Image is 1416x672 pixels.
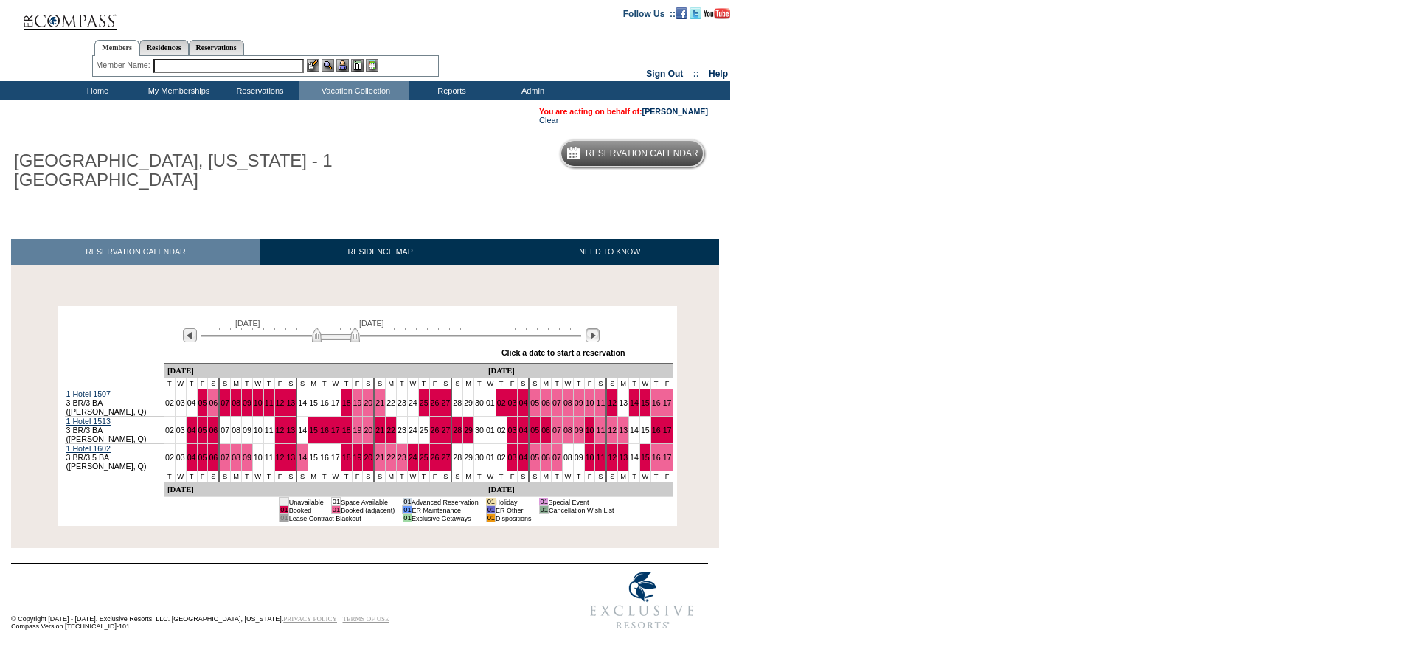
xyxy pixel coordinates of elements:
[420,398,428,407] a: 25
[663,426,672,434] a: 17
[552,398,561,407] a: 07
[652,426,661,434] a: 16
[366,59,378,72] img: b_calculator.gif
[286,453,295,462] a: 13
[630,426,639,434] a: 14
[254,426,263,434] a: 10
[518,398,527,407] a: 04
[375,398,384,407] a: 21
[331,426,340,434] a: 17
[453,398,462,407] a: 28
[441,453,450,462] a: 27
[398,398,406,407] a: 23
[573,378,584,389] td: T
[341,498,395,506] td: Space Available
[431,453,440,462] a: 26
[496,471,507,482] td: T
[407,378,418,389] td: W
[453,453,462,462] a: 28
[451,378,462,389] td: S
[486,453,495,462] a: 01
[319,378,330,389] td: T
[485,364,673,378] td: [DATE]
[165,398,174,407] a: 02
[386,378,397,389] td: M
[176,426,185,434] a: 03
[539,506,548,514] td: 01
[352,378,363,389] td: F
[280,498,288,506] td: 01
[164,471,175,482] td: T
[431,426,440,434] a: 26
[575,453,583,462] a: 09
[208,378,219,389] td: S
[412,506,479,514] td: ER Maintenance
[575,398,583,407] a: 09
[288,498,324,506] td: Unavailable
[440,378,451,389] td: S
[11,239,260,265] a: RESERVATION CALENDAR
[646,69,683,79] a: Sign Out
[409,426,417,434] a: 24
[586,398,594,407] a: 10
[652,453,661,462] a: 16
[486,506,495,514] td: 01
[608,398,617,407] a: 12
[502,348,625,357] div: Click a date to start a reservation
[642,107,708,116] a: [PERSON_NAME]
[529,378,540,389] td: S
[280,506,288,514] td: 01
[429,471,440,482] td: F
[541,378,552,389] td: M
[359,319,384,328] span: [DATE]
[219,378,230,389] td: S
[403,506,412,514] td: 01
[475,398,484,407] a: 30
[254,453,263,462] a: 10
[221,453,229,462] a: 07
[606,471,617,482] td: S
[65,417,164,444] td: 3 BR/3 BA ([PERSON_NAME], Q)
[652,398,661,407] a: 16
[309,453,318,462] a: 15
[485,482,673,497] td: [DATE]
[232,426,240,434] a: 08
[563,398,572,407] a: 08
[322,59,334,72] img: View
[353,426,362,434] a: 19
[308,378,319,389] td: M
[65,444,164,471] td: 3 BR/3.5 BA ([PERSON_NAME], Q)
[218,81,299,100] td: Reservations
[209,426,218,434] a: 06
[375,453,384,462] a: 21
[243,453,251,462] a: 09
[639,378,650,389] td: W
[231,471,242,482] td: M
[497,426,506,434] a: 02
[529,471,540,482] td: S
[307,59,319,72] img: b_edit.gif
[485,378,496,389] td: W
[320,398,329,407] a: 16
[496,506,532,514] td: ER Other
[136,81,218,100] td: My Memberships
[500,239,719,265] a: NEED TO KNOW
[342,453,351,462] a: 18
[260,239,501,265] a: RESIDENCE MAP
[164,364,485,378] td: [DATE]
[407,471,418,482] td: W
[397,378,408,389] td: T
[263,378,274,389] td: T
[183,328,197,342] img: Previous
[66,389,111,398] a: 1 Hotel 1507
[596,398,605,407] a: 11
[496,378,507,389] td: T
[596,453,605,462] a: 11
[641,453,650,462] a: 15
[676,7,687,19] img: Become our fan on Facebook
[518,426,527,434] a: 04
[464,398,473,407] a: 29
[475,453,484,462] a: 30
[139,40,189,55] a: Residences
[690,8,701,17] a: Follow us on Twitter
